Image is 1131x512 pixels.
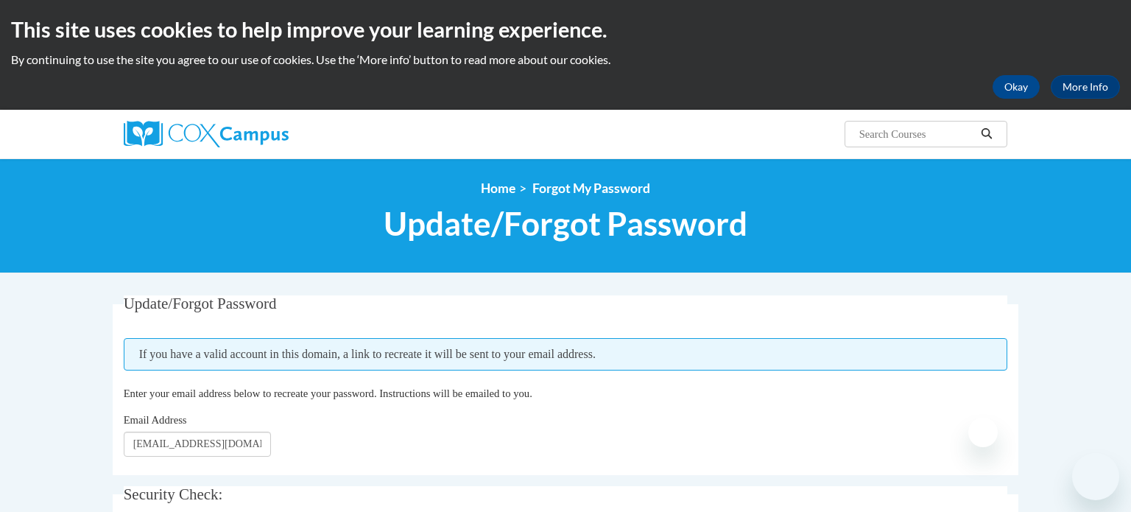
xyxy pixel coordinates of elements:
[858,125,976,143] input: Search Courses
[976,125,998,143] button: Search
[532,180,650,196] span: Forgot My Password
[124,414,187,426] span: Email Address
[124,121,404,147] a: Cox Campus
[1051,75,1120,99] a: More Info
[993,75,1040,99] button: Okay
[384,204,747,243] span: Update/Forgot Password
[11,15,1120,44] h2: This site uses cookies to help improve your learning experience.
[124,295,277,312] span: Update/Forgot Password
[968,418,998,447] iframe: Close message
[124,387,532,399] span: Enter your email address below to recreate your password. Instructions will be emailed to you.
[1072,453,1119,500] iframe: Button to launch messaging window
[124,485,223,503] span: Security Check:
[481,180,515,196] a: Home
[11,52,1120,68] p: By continuing to use the site you agree to our use of cookies. Use the ‘More info’ button to read...
[124,338,1008,371] span: If you have a valid account in this domain, a link to recreate it will be sent to your email addr...
[124,432,271,457] input: Email
[124,121,289,147] img: Cox Campus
